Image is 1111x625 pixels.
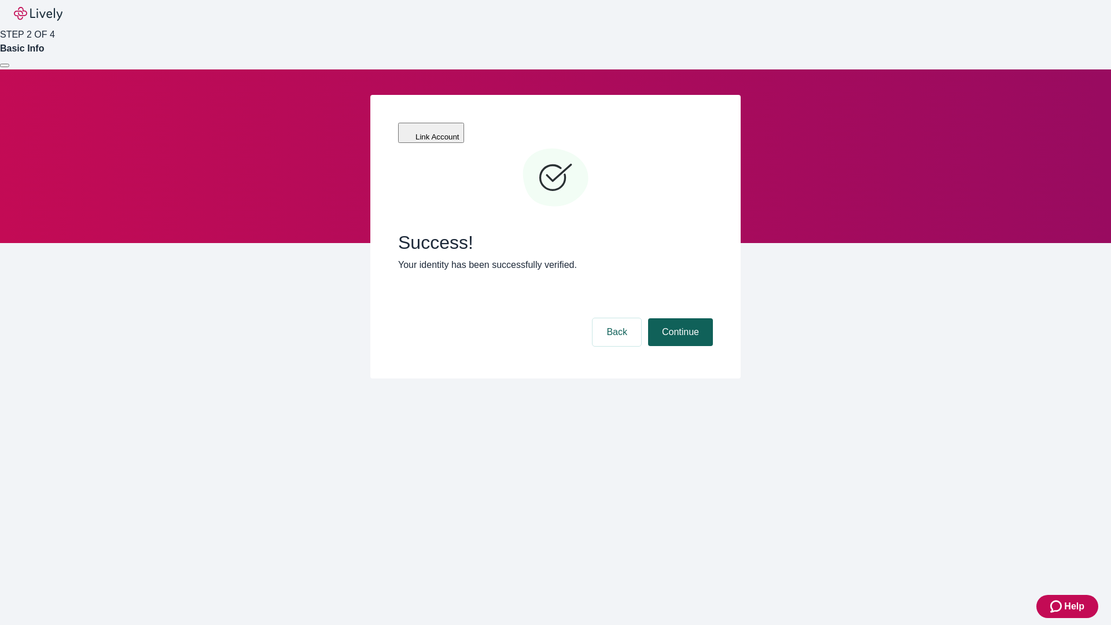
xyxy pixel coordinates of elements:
svg: Zendesk support icon [1050,600,1064,613]
span: Help [1064,600,1084,613]
p: Your identity has been successfully verified. [398,258,713,272]
img: Lively [14,7,62,21]
button: Back [593,318,641,346]
button: Link Account [398,123,464,143]
span: Success! [398,231,713,253]
button: Zendesk support iconHelp [1036,595,1098,618]
svg: Checkmark icon [521,144,590,213]
button: Continue [648,318,713,346]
